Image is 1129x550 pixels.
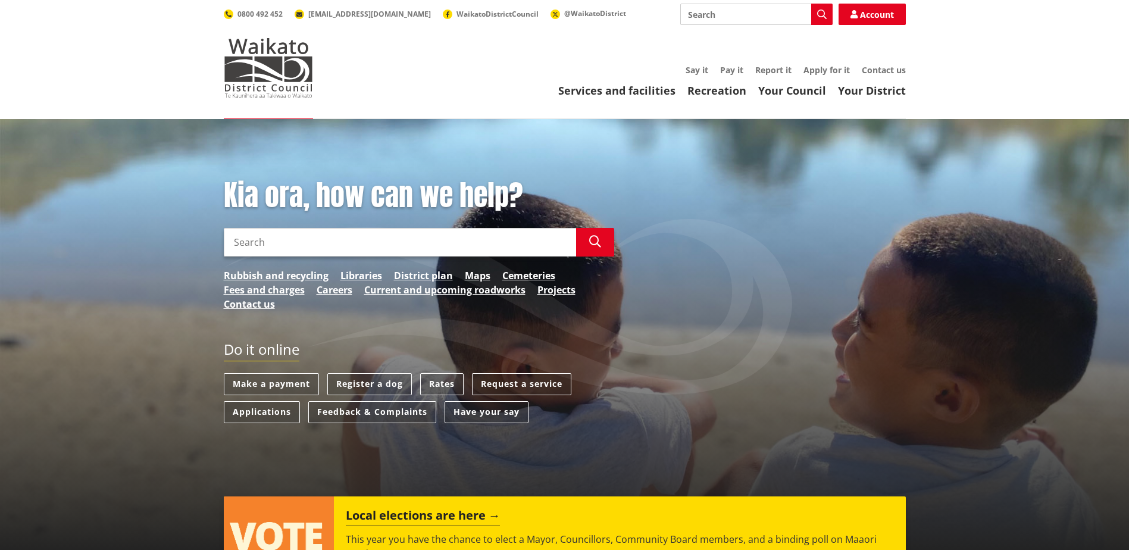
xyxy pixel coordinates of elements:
[224,9,283,19] a: 0800 492 452
[224,38,313,98] img: Waikato District Council - Te Kaunihera aa Takiwaa o Waikato
[803,64,850,76] a: Apply for it
[456,9,539,19] span: WaikatoDistrictCouncil
[224,179,614,213] h1: Kia ora, how can we help?
[224,283,305,297] a: Fees and charges
[720,64,743,76] a: Pay it
[317,283,352,297] a: Careers
[862,64,906,76] a: Contact us
[327,373,412,395] a: Register a dog
[465,268,490,283] a: Maps
[394,268,453,283] a: District plan
[346,508,500,526] h2: Local elections are here
[839,4,906,25] a: Account
[224,297,275,311] a: Contact us
[687,83,746,98] a: Recreation
[308,9,431,19] span: [EMAIL_ADDRESS][DOMAIN_NAME]
[224,401,300,423] a: Applications
[443,9,539,19] a: WaikatoDistrictCouncil
[224,373,319,395] a: Make a payment
[838,83,906,98] a: Your District
[237,9,283,19] span: 0800 492 452
[364,283,526,297] a: Current and upcoming roadworks
[340,268,382,283] a: Libraries
[502,268,555,283] a: Cemeteries
[472,373,571,395] a: Request a service
[224,341,299,362] h2: Do it online
[224,228,576,257] input: Search input
[420,373,464,395] a: Rates
[755,64,792,76] a: Report it
[564,8,626,18] span: @WaikatoDistrict
[680,4,833,25] input: Search input
[758,83,826,98] a: Your Council
[308,401,436,423] a: Feedback & Complaints
[558,83,675,98] a: Services and facilities
[295,9,431,19] a: [EMAIL_ADDRESS][DOMAIN_NAME]
[551,8,626,18] a: @WaikatoDistrict
[224,268,329,283] a: Rubbish and recycling
[537,283,576,297] a: Projects
[686,64,708,76] a: Say it
[445,401,528,423] a: Have your say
